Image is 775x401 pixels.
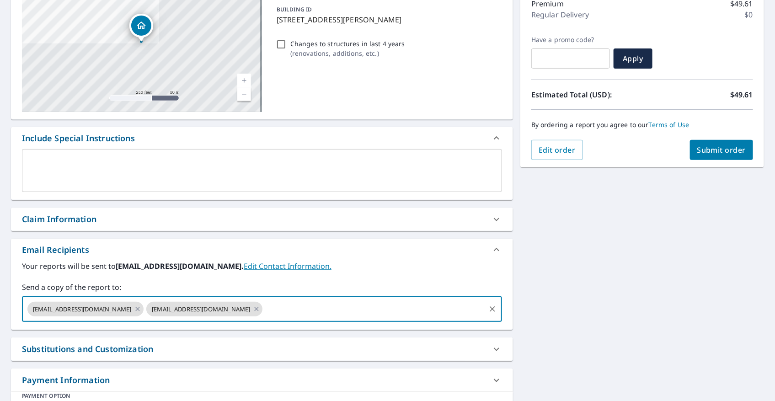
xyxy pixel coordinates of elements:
[290,39,405,48] p: Changes to structures in last 4 years
[237,87,251,101] a: Current Level 17, Zoom Out
[745,9,753,20] p: $0
[22,261,502,272] label: Your reports will be sent to
[531,121,753,129] p: By ordering a report you agree to our
[27,302,144,316] div: [EMAIL_ADDRESS][DOMAIN_NAME]
[531,9,589,20] p: Regular Delivery
[690,140,754,160] button: Submit order
[11,127,513,149] div: Include Special Instructions
[11,337,513,361] div: Substitutions and Customization
[621,53,645,64] span: Apply
[531,89,642,100] p: Estimated Total (USD):
[22,343,153,355] div: Substitutions and Customization
[11,208,513,231] div: Claim Information
[244,261,331,271] a: EditContactInfo
[11,369,513,392] div: Payment Information
[649,120,689,129] a: Terms of Use
[146,305,256,314] span: [EMAIL_ADDRESS][DOMAIN_NAME]
[22,282,502,293] label: Send a copy of the report to:
[730,89,753,100] p: $49.61
[237,74,251,87] a: Current Level 17, Zoom In
[614,48,652,69] button: Apply
[11,239,513,261] div: Email Recipients
[277,14,498,25] p: [STREET_ADDRESS][PERSON_NAME]
[277,5,312,13] p: BUILDING ID
[531,140,583,160] button: Edit order
[531,36,610,44] label: Have a promo code?
[697,145,746,155] span: Submit order
[22,374,110,386] div: Payment Information
[129,14,153,42] div: Dropped pin, building 1, Residential property, 1901 Logan Ave S Minneapolis, MN 55403
[116,261,244,271] b: [EMAIL_ADDRESS][DOMAIN_NAME].
[539,145,576,155] span: Edit order
[486,303,499,315] button: Clear
[27,305,137,314] span: [EMAIL_ADDRESS][DOMAIN_NAME]
[22,244,89,256] div: Email Recipients
[22,213,96,225] div: Claim Information
[22,132,135,144] div: Include Special Instructions
[146,302,262,316] div: [EMAIL_ADDRESS][DOMAIN_NAME]
[22,392,502,400] div: PAYMENT OPTION
[290,48,405,58] p: ( renovations, additions, etc. )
